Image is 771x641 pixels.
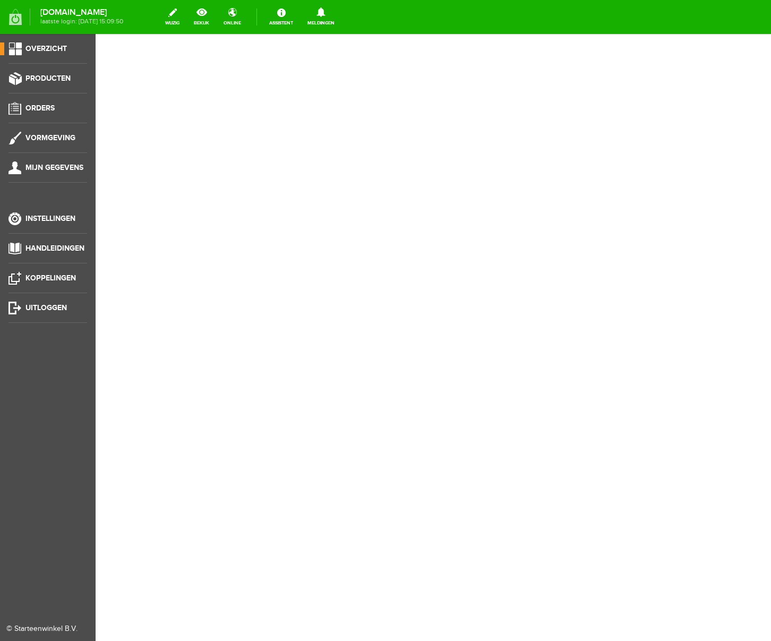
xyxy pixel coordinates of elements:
span: Producten [25,74,71,83]
span: Orders [25,104,55,113]
a: wijzig [159,5,186,29]
a: Meldingen [301,5,341,29]
span: Vormgeving [25,133,75,142]
a: bekijk [187,5,216,29]
span: Overzicht [25,44,67,53]
span: Mijn gegevens [25,163,83,172]
span: Koppelingen [25,274,76,283]
a: online [217,5,247,29]
span: laatste login: [DATE] 15:09:50 [40,19,123,24]
span: Uitloggen [25,303,67,312]
strong: [DOMAIN_NAME] [40,10,123,15]
span: Instellingen [25,214,75,223]
a: Assistent [263,5,299,29]
span: Handleidingen [25,244,84,253]
div: © Starteenwinkel B.V. [6,623,81,635]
